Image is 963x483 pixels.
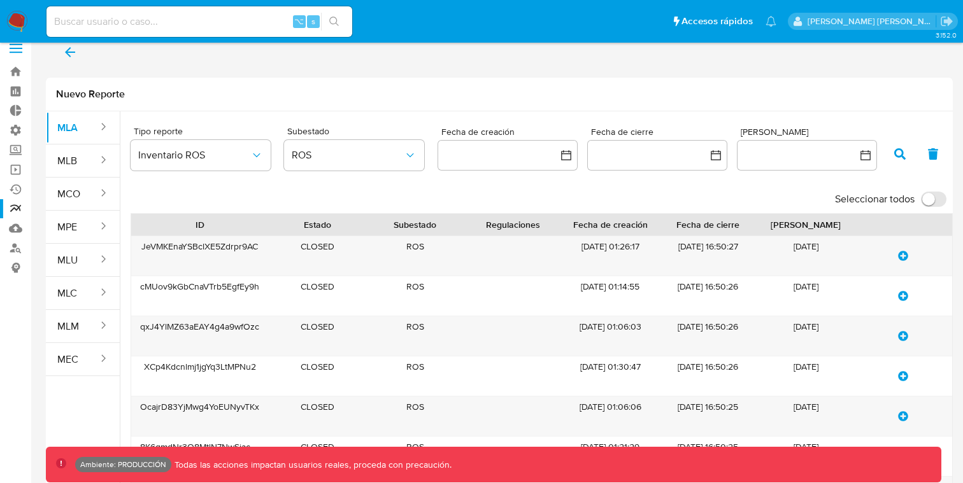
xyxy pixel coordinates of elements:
a: Salir [940,15,953,28]
a: Notificaciones [766,16,776,27]
p: Ambiente: PRODUCCIÓN [80,462,166,467]
p: miguel.rodriguez@mercadolibre.com.co [808,15,936,27]
span: s [311,15,315,27]
input: Buscar usuario o caso... [46,13,352,30]
p: Todas las acciones impactan usuarios reales, proceda con precaución. [171,459,452,471]
span: ⌥ [294,15,304,27]
span: 3.152.0 [936,30,957,40]
span: Accesos rápidos [681,15,753,28]
button: search-icon [321,13,347,31]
